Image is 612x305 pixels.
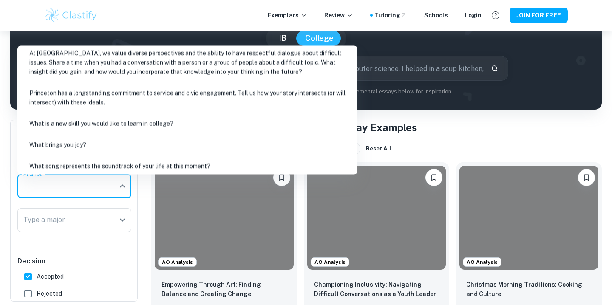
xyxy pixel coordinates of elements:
[364,142,394,155] button: Reset All
[21,113,354,133] li: What is a new skill you would like to learn in college?
[465,11,482,20] a: Login
[488,8,503,23] button: Help and Feedback
[311,258,349,266] span: AO Analysis
[578,169,595,186] button: Please log in to bookmark exemplars
[266,56,484,80] input: E.g. I want to major in computer science, I helped in a soup kitchen, I want to join the debate t...
[21,43,354,81] li: At [GEOGRAPHIC_DATA], we value diverse perspectives and the ability to have respectful dialogue a...
[37,272,64,281] span: Accepted
[487,61,502,76] button: Search
[424,11,448,20] a: Schools
[161,280,287,299] p: Empowering Through Art: Finding Balance and Creating Change
[17,88,595,96] p: Not sure what to search for? You can always look through our example supplemental essays below fo...
[510,8,568,23] button: JOIN FOR FREE
[159,258,196,266] span: AO Analysis
[374,11,407,20] a: Tutoring
[466,280,592,299] p: Christmas Morning Traditions: Cooking and Culture
[37,289,62,298] span: Rejected
[463,258,501,266] span: AO Analysis
[21,156,354,175] li: What song represents the soundtrack of your life at this moment?
[17,256,131,266] h6: Decision
[21,83,354,112] li: Princeton has a longstanding commitment to service and civic engagement. Tell us how your story i...
[44,7,98,24] img: Clastify logo
[425,169,442,186] button: Please log in to bookmark exemplars
[21,135,354,154] li: What brings you joy?
[151,120,602,135] h1: All Princeton University Supplemental Essay Examples
[268,11,307,20] p: Exemplars
[270,31,295,46] button: IB
[314,280,439,299] p: Championing Inclusivity: Navigating Difficult Conversations as a Youth Leader
[116,214,128,226] button: Open
[116,180,128,192] button: Close
[273,169,290,186] button: Please log in to bookmark exemplars
[297,31,342,46] button: College
[324,11,353,20] p: Review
